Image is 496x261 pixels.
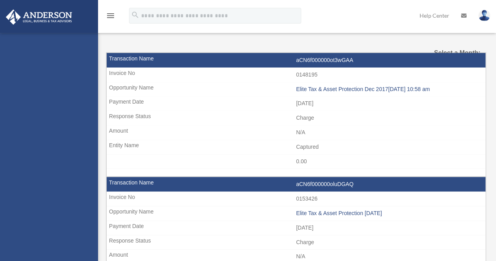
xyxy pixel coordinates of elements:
[107,177,485,192] td: aCN6f000000oluDGAQ
[107,192,485,206] td: 0153426
[131,11,140,19] i: search
[107,125,485,140] td: N/A
[107,235,485,250] td: Charge
[107,140,485,155] td: Captured
[107,53,485,68] td: aCN6f000000ot3wGAA
[107,111,485,126] td: Charge
[107,68,485,82] td: 0148195
[429,47,480,58] label: Select a Month:
[107,96,485,111] td: [DATE]
[296,86,481,93] div: Elite Tax & Asset Protection Dec 2017[DATE] 10:58 am
[4,9,74,25] img: Anderson Advisors Platinum Portal
[296,210,481,217] div: Elite Tax & Asset Protection [DATE]
[106,11,115,20] i: menu
[107,221,485,235] td: [DATE]
[478,10,490,21] img: User Pic
[107,154,485,169] td: 0.00
[106,14,115,20] a: menu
